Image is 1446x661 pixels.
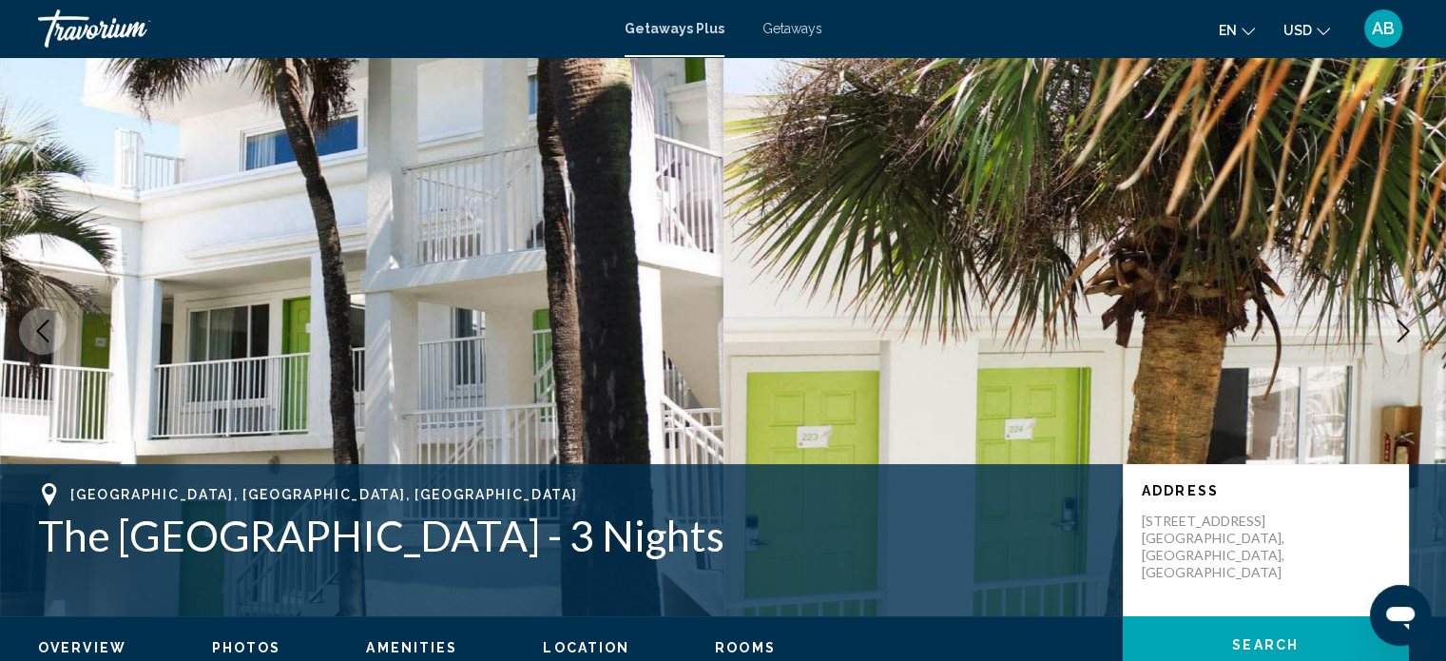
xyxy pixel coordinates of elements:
[715,639,776,656] button: Rooms
[543,639,629,656] button: Location
[366,639,457,656] button: Amenities
[366,640,457,655] span: Amenities
[762,21,822,36] a: Getaways
[1283,16,1330,44] button: Change currency
[38,639,126,656] button: Overview
[1372,19,1395,38] span: AB
[38,511,1104,560] h1: The [GEOGRAPHIC_DATA] - 3 Nights
[212,640,281,655] span: Photos
[1142,513,1294,581] p: [STREET_ADDRESS] [GEOGRAPHIC_DATA], [GEOGRAPHIC_DATA], [GEOGRAPHIC_DATA]
[38,10,606,48] a: Travorium
[1142,483,1389,498] p: Address
[1283,23,1312,38] span: USD
[1232,638,1299,653] span: Search
[1219,23,1237,38] span: en
[1219,16,1255,44] button: Change language
[543,640,629,655] span: Location
[1359,9,1408,49] button: User Menu
[70,487,577,502] span: [GEOGRAPHIC_DATA], [GEOGRAPHIC_DATA], [GEOGRAPHIC_DATA]
[1379,307,1427,355] button: Next image
[1370,585,1431,646] iframe: Button to launch messaging window
[212,639,281,656] button: Photos
[19,307,67,355] button: Previous image
[38,640,126,655] span: Overview
[625,21,724,36] a: Getaways Plus
[715,640,776,655] span: Rooms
